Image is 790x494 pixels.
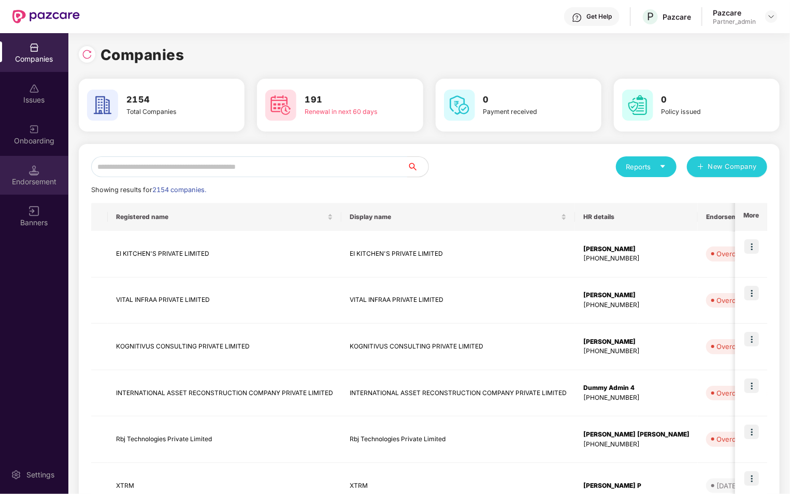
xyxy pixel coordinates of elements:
div: Overdue - 189d [716,388,768,398]
span: caret-down [659,163,666,170]
div: [PHONE_NUMBER] [583,300,690,310]
div: [DATE] [716,481,739,491]
img: svg+xml;base64,PHN2ZyB4bWxucz0iaHR0cDovL3d3dy53My5vcmcvMjAwMC9zdmciIHdpZHRoPSI2MCIgaGVpZ2h0PSI2MC... [265,90,296,121]
span: plus [697,163,704,171]
div: Pazcare [663,12,691,22]
img: icon [744,332,759,346]
td: INTERNATIONAL ASSET RECONSTRUCTION COMPANY PRIVATE LIMITED [341,370,575,417]
div: Settings [23,470,58,480]
button: search [407,156,429,177]
td: EI KITCHEN'S PRIVATE LIMITED [341,231,575,278]
img: svg+xml;base64,PHN2ZyB4bWxucz0iaHR0cDovL3d3dy53My5vcmcvMjAwMC9zdmciIHdpZHRoPSI2MCIgaGVpZ2h0PSI2MC... [622,90,653,121]
span: Display name [350,213,559,221]
div: Total Companies [126,107,210,117]
span: 2154 companies. [152,186,206,194]
div: Policy issued [662,107,745,117]
div: [PERSON_NAME] [PERSON_NAME] [583,430,690,440]
img: icon [744,379,759,393]
img: svg+xml;base64,PHN2ZyBpZD0iSXNzdWVzX2Rpc2FibGVkIiB4bWxucz0iaHR0cDovL3d3dy53My5vcmcvMjAwMC9zdmciIH... [29,83,39,94]
td: EI KITCHEN'S PRIVATE LIMITED [108,231,341,278]
div: Partner_admin [713,18,756,26]
div: Overdue - 24d [716,249,764,259]
span: Showing results for [91,186,206,194]
button: plusNew Company [687,156,767,177]
td: VITAL INFRAA PRIVATE LIMITED [341,278,575,324]
div: [PERSON_NAME] [583,290,690,300]
th: Display name [341,203,575,231]
th: HR details [575,203,698,231]
td: Rbj Technologies Private Limited [341,416,575,463]
img: svg+xml;base64,PHN2ZyB3aWR0aD0iMTQuNSIgaGVpZ2h0PSIxNC41IiB2aWV3Qm94PSIwIDAgMTYgMTYiIGZpbGw9Im5vbm... [29,165,39,176]
img: svg+xml;base64,PHN2ZyBpZD0iUmVsb2FkLTMyeDMyIiB4bWxucz0iaHR0cDovL3d3dy53My5vcmcvMjAwMC9zdmciIHdpZH... [82,49,92,60]
img: svg+xml;base64,PHN2ZyB3aWR0aD0iMTYiIGhlaWdodD0iMTYiIHZpZXdCb3g9IjAgMCAxNiAxNiIgZmlsbD0ibm9uZSIgeG... [29,206,39,216]
h1: Companies [100,43,184,66]
img: icon [744,425,759,439]
td: KOGNITIVUS CONSULTING PRIVATE LIMITED [341,324,575,370]
div: [PERSON_NAME] [583,337,690,347]
img: icon [744,239,759,254]
div: Overdue - 90d [716,341,764,352]
div: [PHONE_NUMBER] [583,440,690,449]
h3: 191 [305,93,388,107]
td: Rbj Technologies Private Limited [108,416,341,463]
td: INTERNATIONAL ASSET RECONSTRUCTION COMPANY PRIVATE LIMITED [108,370,341,417]
img: svg+xml;base64,PHN2ZyB3aWR0aD0iMjAiIGhlaWdodD0iMjAiIHZpZXdCb3g9IjAgMCAyMCAyMCIgZmlsbD0ibm9uZSIgeG... [29,124,39,135]
div: Overdue - 34d [716,434,764,444]
img: svg+xml;base64,PHN2ZyBpZD0iRHJvcGRvd24tMzJ4MzIiIHhtbG5zPSJodHRwOi8vd3d3LnczLm9yZy8yMDAwL3N2ZyIgd2... [767,12,775,21]
h3: 2154 [126,93,210,107]
th: Registered name [108,203,341,231]
div: Overdue - 34d [716,295,764,306]
span: New Company [708,162,757,172]
img: svg+xml;base64,PHN2ZyB4bWxucz0iaHR0cDovL3d3dy53My5vcmcvMjAwMC9zdmciIHdpZHRoPSI2MCIgaGVpZ2h0PSI2MC... [444,90,475,121]
img: svg+xml;base64,PHN2ZyBpZD0iU2V0dGluZy0yMHgyMCIgeG1sbnM9Imh0dHA6Ly93d3cudzMub3JnLzIwMDAvc3ZnIiB3aW... [11,470,21,480]
img: icon [744,286,759,300]
span: Endorsements [706,213,765,221]
img: svg+xml;base64,PHN2ZyB4bWxucz0iaHR0cDovL3d3dy53My5vcmcvMjAwMC9zdmciIHdpZHRoPSI2MCIgaGVpZ2h0PSI2MC... [87,90,118,121]
div: [PHONE_NUMBER] [583,254,690,264]
span: Registered name [116,213,325,221]
span: search [407,163,428,171]
img: New Pazcare Logo [12,10,80,23]
div: Dummy Admin 4 [583,383,690,393]
div: Renewal in next 60 days [305,107,388,117]
div: Get Help [586,12,612,21]
span: P [647,10,654,23]
div: [PERSON_NAME] [583,244,690,254]
h3: 0 [662,93,745,107]
div: Pazcare [713,8,756,18]
h3: 0 [483,93,567,107]
div: Payment received [483,107,567,117]
div: [PHONE_NUMBER] [583,346,690,356]
div: [PERSON_NAME] P [583,481,690,491]
th: More [735,203,767,231]
td: VITAL INFRAA PRIVATE LIMITED [108,278,341,324]
img: icon [744,471,759,486]
div: Reports [626,162,666,172]
img: svg+xml;base64,PHN2ZyBpZD0iQ29tcGFuaWVzIiB4bWxucz0iaHR0cDovL3d3dy53My5vcmcvMjAwMC9zdmciIHdpZHRoPS... [29,42,39,53]
img: svg+xml;base64,PHN2ZyBpZD0iSGVscC0zMngzMiIgeG1sbnM9Imh0dHA6Ly93d3cudzMub3JnLzIwMDAvc3ZnIiB3aWR0aD... [572,12,582,23]
div: [PHONE_NUMBER] [583,393,690,403]
td: KOGNITIVUS CONSULTING PRIVATE LIMITED [108,324,341,370]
